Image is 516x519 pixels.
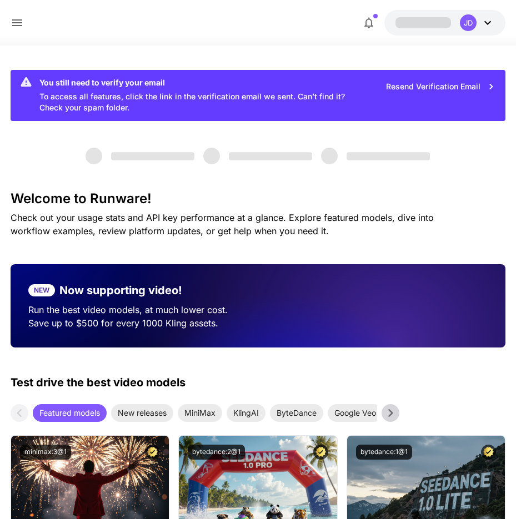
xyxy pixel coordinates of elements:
[384,10,505,36] button: JD
[11,191,506,206] h3: Welcome to Runware!
[178,407,222,419] span: MiniMax
[178,404,222,422] div: MiniMax
[11,374,186,391] p: Test drive the best video models
[270,407,323,419] span: ByteDance
[111,407,173,419] span: New releases
[356,445,412,460] button: bytedance:1@1
[328,404,383,422] div: Google Veo
[28,316,241,330] p: Save up to $500 for every 1000 Kling assets.
[270,404,323,422] div: ByteDance
[481,445,496,460] button: Certified Model – Vetted for best performance and includes a commercial license.
[33,404,107,422] div: Featured models
[227,404,265,422] div: KlingAI
[145,445,160,460] button: Certified Model – Vetted for best performance and includes a commercial license.
[28,303,241,316] p: Run the best video models, at much lower cost.
[313,445,328,460] button: Certified Model – Vetted for best performance and includes a commercial license.
[111,404,173,422] div: New releases
[59,282,182,299] p: Now supporting video!
[39,73,354,118] div: To access all features, click the link in the verification email we sent. Can’t find it? Check yo...
[328,407,383,419] span: Google Veo
[460,14,477,31] div: JD
[188,445,245,460] button: bytedance:2@1
[39,77,354,88] div: You still need to verify your email
[34,285,49,295] p: NEW
[227,407,265,419] span: KlingAI
[33,407,107,419] span: Featured models
[11,212,434,236] span: Check out your usage stats and API key performance at a glance. Explore featured models, dive int...
[20,445,71,460] button: minimax:3@1
[380,75,501,98] button: Resend Verification Email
